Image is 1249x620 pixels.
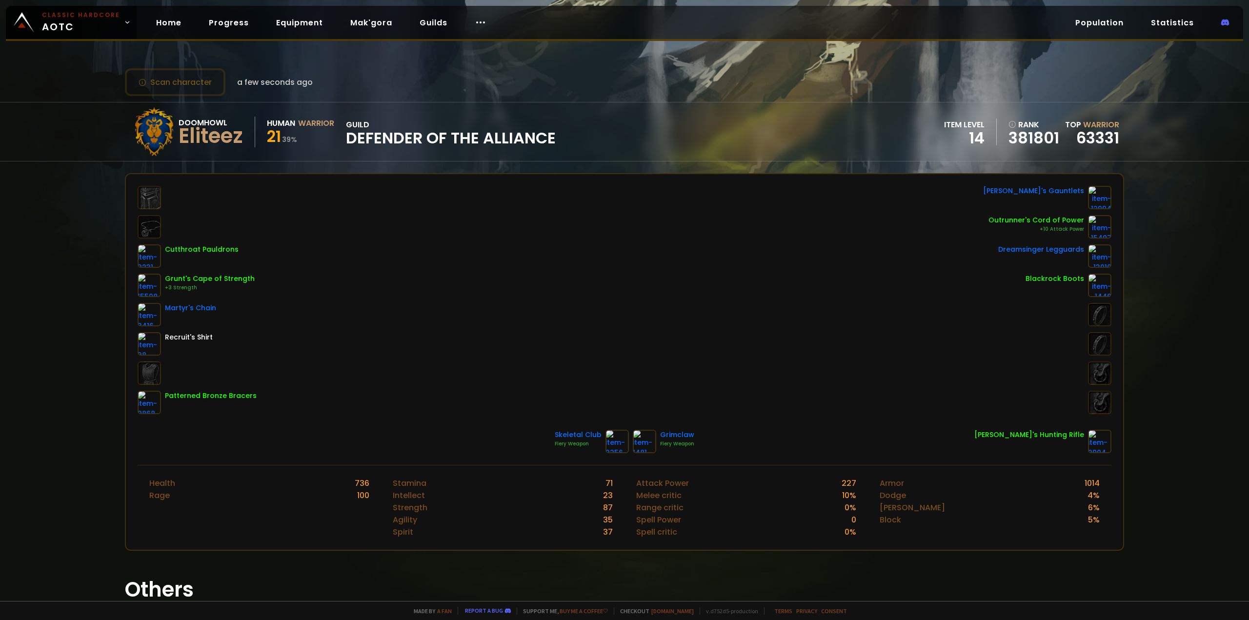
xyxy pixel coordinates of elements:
div: Human [267,117,295,129]
a: Report a bug [465,607,503,614]
div: Recruit's Shirt [165,332,213,342]
div: Agility [393,514,417,526]
div: Strength [393,501,427,514]
a: Statistics [1143,13,1202,33]
span: a few seconds ago [237,76,313,88]
a: [DOMAIN_NAME] [651,607,694,615]
div: 14 [944,131,985,145]
a: Population [1068,13,1131,33]
a: Buy me a coffee [560,607,608,615]
div: 5 % [1088,514,1100,526]
img: item-38 [138,332,161,356]
button: Scan character [125,68,225,96]
span: Defender Of The Alliance [346,131,556,145]
div: 71 [605,477,613,489]
div: [PERSON_NAME]'s Hunting Rifle [974,430,1084,440]
img: item-15497 [1088,215,1111,239]
div: 100 [357,489,369,501]
div: rank [1008,119,1059,131]
div: +3 Strength [165,284,255,292]
div: Spirit [393,526,413,538]
div: Grimclaw [660,430,694,440]
div: Top [1065,119,1119,131]
div: [PERSON_NAME] [880,501,945,514]
img: item-2256 [605,430,629,453]
img: item-13010 [1088,244,1111,268]
span: AOTC [42,11,120,34]
div: 0 [851,514,856,526]
div: Warrior [298,117,334,129]
small: 39 % [282,135,297,144]
a: 63331 [1076,127,1119,149]
div: guild [346,119,556,145]
div: 4 % [1088,489,1100,501]
span: Support me, [517,607,608,615]
div: Blackrock Boots [1026,274,1084,284]
a: Progress [201,13,257,33]
a: Home [148,13,189,33]
div: Dodge [880,489,906,501]
div: Spell critic [636,526,677,538]
span: 21 [267,125,281,147]
a: Terms [774,607,792,615]
div: Fiery Weapon [555,440,602,448]
div: Rage [149,489,170,501]
a: Mak'gora [342,13,400,33]
img: item-1481 [633,430,656,453]
div: [PERSON_NAME]'s Gauntlets [983,186,1084,196]
img: item-12994 [1088,186,1111,209]
div: 6 % [1088,501,1100,514]
div: Block [880,514,901,526]
a: a fan [437,607,452,615]
div: item level [944,119,985,131]
div: Health [149,477,175,489]
div: Eliteez [179,129,243,143]
div: Doomhowl [179,117,243,129]
img: item-3231 [138,244,161,268]
span: Warrior [1083,119,1119,130]
div: Melee critic [636,489,682,501]
div: Skeletal Club [555,430,602,440]
div: Intellect [393,489,425,501]
div: Armor [880,477,904,489]
div: 37 [603,526,613,538]
div: 35 [603,514,613,526]
div: 10 % [842,489,856,501]
div: Fiery Weapon [660,440,694,448]
div: Dreamsinger Legguards [998,244,1084,255]
div: Grunt's Cape of Strength [165,274,255,284]
img: item-3416 [138,303,161,326]
a: 381801 [1008,131,1059,145]
div: Patterned Bronze Bracers [165,391,257,401]
small: Classic Hardcore [42,11,120,20]
a: Privacy [796,607,817,615]
h1: Others [125,574,1124,605]
div: 0 % [845,501,856,514]
div: Spell Power [636,514,681,526]
div: 227 [842,477,856,489]
a: Guilds [412,13,455,33]
a: Classic HardcoreAOTC [6,6,137,39]
div: Range critic [636,501,684,514]
div: Martyr's Chain [165,303,216,313]
div: 1014 [1085,477,1100,489]
a: Equipment [268,13,331,33]
a: Consent [821,607,847,615]
span: Checkout [614,607,694,615]
div: Cutthroat Pauldrons [165,244,239,255]
span: v. d752d5 - production [700,607,758,615]
div: Stamina [393,477,426,489]
img: item-15508 [138,274,161,297]
img: item-1446 [1088,274,1111,297]
img: item-2868 [138,391,161,414]
span: Made by [408,607,452,615]
div: Outrunner's Cord of Power [988,215,1084,225]
div: 23 [603,489,613,501]
div: 736 [355,477,369,489]
div: Attack Power [636,477,689,489]
div: 0 % [845,526,856,538]
div: 87 [603,501,613,514]
img: item-2904 [1088,430,1111,453]
div: +10 Attack Power [988,225,1084,233]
